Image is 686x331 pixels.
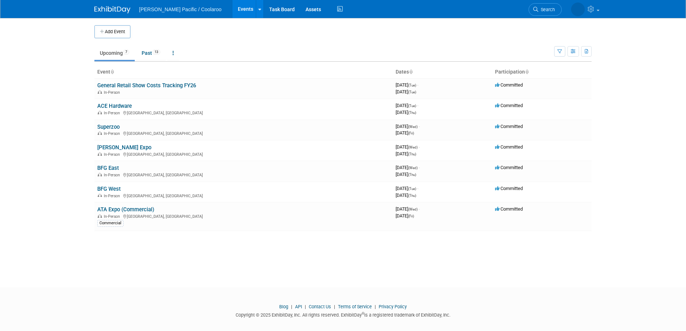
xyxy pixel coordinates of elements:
[396,130,414,136] span: [DATE]
[104,214,122,219] span: In-Person
[97,172,390,177] div: [GEOGRAPHIC_DATA], [GEOGRAPHIC_DATA]
[373,304,378,309] span: |
[104,173,122,177] span: In-Person
[396,124,420,129] span: [DATE]
[396,172,416,177] span: [DATE]
[97,206,154,213] a: ATA Expo (Commercial)
[303,304,308,309] span: |
[419,165,420,170] span: -
[379,304,407,309] a: Privacy Policy
[110,69,114,75] a: Sort by Event Name
[495,103,523,108] span: Committed
[136,46,166,60] a: Past13
[104,131,122,136] span: In-Person
[362,312,364,315] sup: ®
[529,3,562,16] a: Search
[97,130,390,136] div: [GEOGRAPHIC_DATA], [GEOGRAPHIC_DATA]
[94,6,130,13] img: ExhibitDay
[417,82,418,88] span: -
[396,103,418,108] span: [DATE]
[98,194,102,197] img: In-Person Event
[98,173,102,176] img: In-Person Event
[104,152,122,157] span: In-Person
[94,46,135,60] a: Upcoming7
[419,144,420,150] span: -
[408,111,416,115] span: (Thu)
[97,124,120,130] a: Superzoo
[408,83,416,87] span: (Tue)
[97,220,124,226] div: Commercial
[417,186,418,191] span: -
[104,194,122,198] span: In-Person
[495,124,523,129] span: Committed
[495,165,523,170] span: Committed
[492,66,592,78] th: Participation
[396,144,420,150] span: [DATE]
[97,151,390,157] div: [GEOGRAPHIC_DATA], [GEOGRAPHIC_DATA]
[97,110,390,115] div: [GEOGRAPHIC_DATA], [GEOGRAPHIC_DATA]
[104,90,122,95] span: In-Person
[396,82,418,88] span: [DATE]
[94,66,393,78] th: Event
[408,90,416,94] span: (Tue)
[309,304,331,309] a: Contact Us
[97,213,390,219] div: [GEOGRAPHIC_DATA], [GEOGRAPHIC_DATA]
[495,82,523,88] span: Committed
[338,304,372,309] a: Terms of Service
[94,25,130,38] button: Add Event
[396,110,416,115] span: [DATE]
[295,304,302,309] a: API
[396,186,418,191] span: [DATE]
[396,213,414,219] span: [DATE]
[495,206,523,212] span: Committed
[571,3,585,16] img: Andy Doerr
[408,214,414,218] span: (Fri)
[98,131,102,135] img: In-Person Event
[152,49,160,55] span: 13
[123,49,129,55] span: 7
[97,186,121,192] a: BFG West
[417,103,418,108] span: -
[97,82,196,89] a: General Retail Show Costs Tracking FY26
[408,187,416,191] span: (Tue)
[525,69,529,75] a: Sort by Participation Type
[538,7,555,12] span: Search
[97,165,119,171] a: BFG East
[396,165,420,170] span: [DATE]
[393,66,492,78] th: Dates
[419,124,420,129] span: -
[98,214,102,218] img: In-Person Event
[289,304,294,309] span: |
[409,69,413,75] a: Sort by Start Date
[419,206,420,212] span: -
[332,304,337,309] span: |
[396,206,420,212] span: [DATE]
[396,151,416,156] span: [DATE]
[408,166,418,170] span: (Wed)
[408,131,414,135] span: (Fri)
[408,152,416,156] span: (Thu)
[279,304,288,309] a: Blog
[408,207,418,211] span: (Wed)
[396,193,416,198] span: [DATE]
[495,144,523,150] span: Committed
[98,90,102,94] img: In-Person Event
[408,173,416,177] span: (Thu)
[104,111,122,115] span: In-Person
[98,152,102,156] img: In-Person Event
[98,111,102,114] img: In-Person Event
[495,186,523,191] span: Committed
[408,145,418,149] span: (Wed)
[396,89,416,94] span: [DATE]
[408,125,418,129] span: (Wed)
[408,104,416,108] span: (Tue)
[408,194,416,198] span: (Thu)
[97,193,390,198] div: [GEOGRAPHIC_DATA], [GEOGRAPHIC_DATA]
[97,103,132,109] a: ACE Hardware
[139,6,222,12] span: [PERSON_NAME] Pacific / Coolaroo
[97,144,151,151] a: [PERSON_NAME] Expo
